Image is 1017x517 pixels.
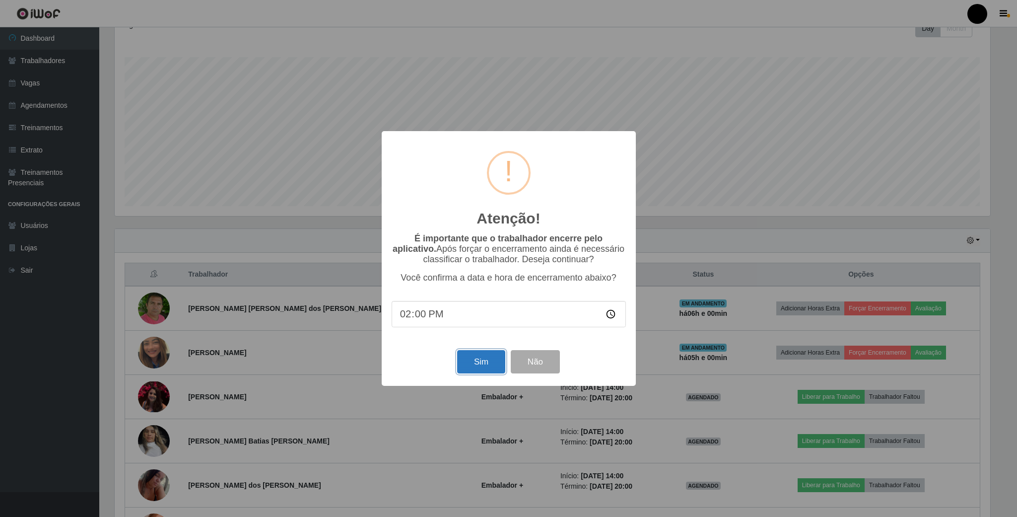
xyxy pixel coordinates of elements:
b: É importante que o trabalhador encerre pelo aplicativo. [393,233,603,254]
button: Não [511,350,560,373]
p: Você confirma a data e hora de encerramento abaixo? [392,273,626,283]
h2: Atenção! [476,210,540,227]
button: Sim [457,350,505,373]
p: Após forçar o encerramento ainda é necessário classificar o trabalhador. Deseja continuar? [392,233,626,265]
